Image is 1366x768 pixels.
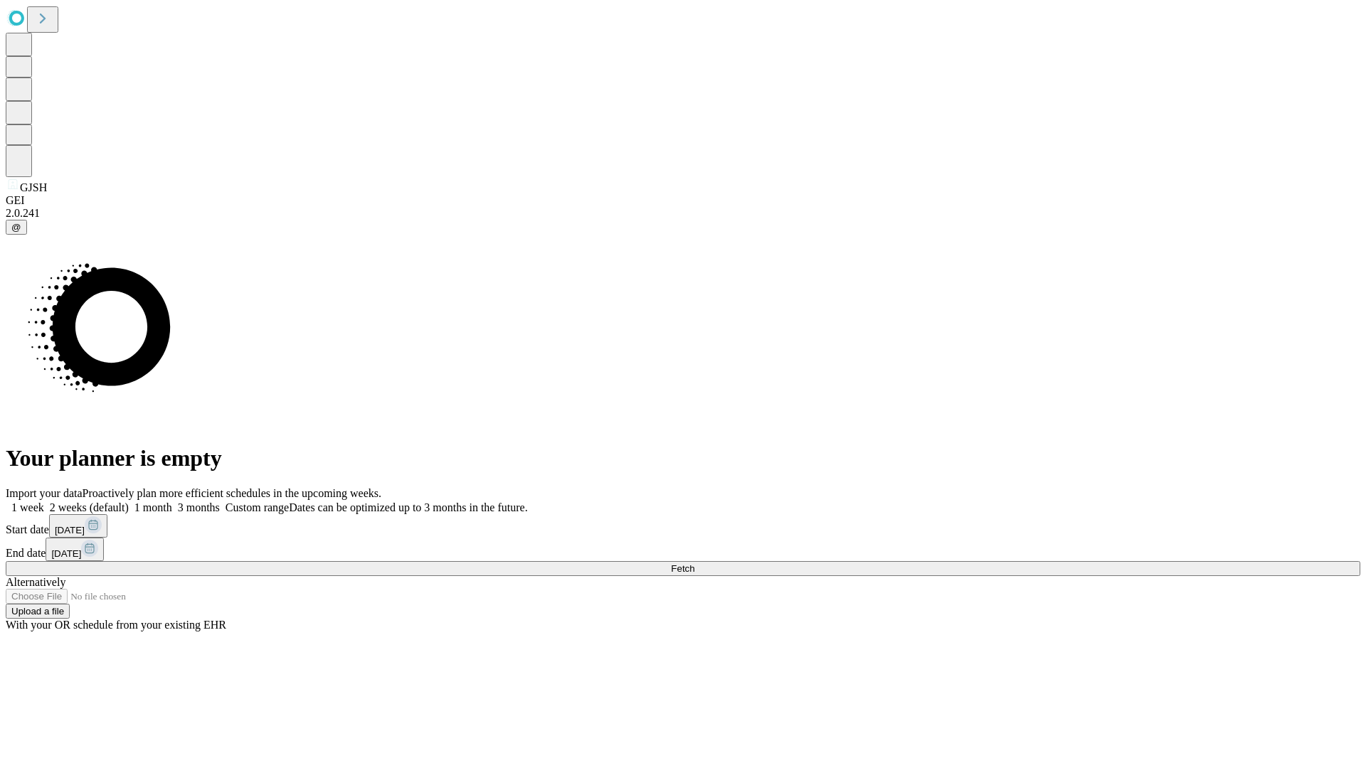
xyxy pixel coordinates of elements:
span: With your OR schedule from your existing EHR [6,619,226,631]
span: Custom range [226,501,289,513]
button: Fetch [6,561,1360,576]
span: 1 month [134,501,172,513]
span: Proactively plan more efficient schedules in the upcoming weeks. [83,487,381,499]
span: Fetch [671,563,694,574]
div: Start date [6,514,1360,538]
span: Alternatively [6,576,65,588]
span: @ [11,222,21,233]
div: 2.0.241 [6,207,1360,220]
span: [DATE] [51,548,81,559]
span: GJSH [20,181,47,193]
span: Import your data [6,487,83,499]
button: @ [6,220,27,235]
span: [DATE] [55,525,85,535]
span: 2 weeks (default) [50,501,129,513]
div: End date [6,538,1360,561]
div: GEI [6,194,1360,207]
button: [DATE] [49,514,107,538]
h1: Your planner is empty [6,445,1360,471]
span: Dates can be optimized up to 3 months in the future. [289,501,527,513]
button: Upload a file [6,604,70,619]
button: [DATE] [46,538,104,561]
span: 1 week [11,501,44,513]
span: 3 months [178,501,220,513]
